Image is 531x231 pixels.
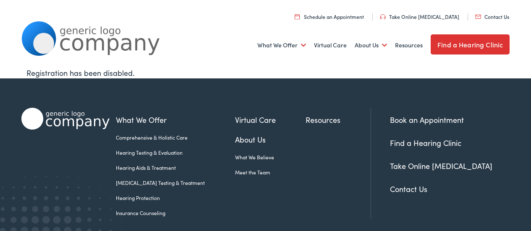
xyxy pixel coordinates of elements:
[116,164,235,171] a: Hearing Aids & Treatment
[390,114,464,125] a: Book an Appointment
[355,30,387,61] a: About Us
[26,67,505,78] div: Registration has been disabled.
[21,108,110,130] img: Alpaca Audiology
[314,30,347,61] a: Virtual Care
[390,138,461,148] a: Find a Hearing Clinic
[380,13,459,20] a: Take Online [MEDICAL_DATA]
[235,114,306,125] a: Virtual Care
[257,30,306,61] a: What We Offer
[390,161,492,171] a: Take Online [MEDICAL_DATA]
[431,34,510,55] a: Find a Hearing Clinic
[116,114,235,125] a: What We Offer
[295,13,364,20] a: Schedule an Appointment
[235,134,306,145] a: About Us
[380,14,386,19] img: utility icon
[295,14,300,19] img: utility icon
[390,184,427,194] a: Contact Us
[235,153,306,161] a: What We Believe
[395,30,423,61] a: Resources
[116,149,235,156] a: Hearing Testing & Evaluation
[116,134,235,141] a: Comprehensive & Holistic Care
[475,15,481,19] img: utility icon
[235,169,306,176] a: Meet the Team
[116,209,235,217] a: Insurance Counseling
[116,179,235,187] a: [MEDICAL_DATA] Testing & Treatment
[475,13,509,20] a: Contact Us
[116,194,235,202] a: Hearing Protection
[306,114,371,125] a: Resources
